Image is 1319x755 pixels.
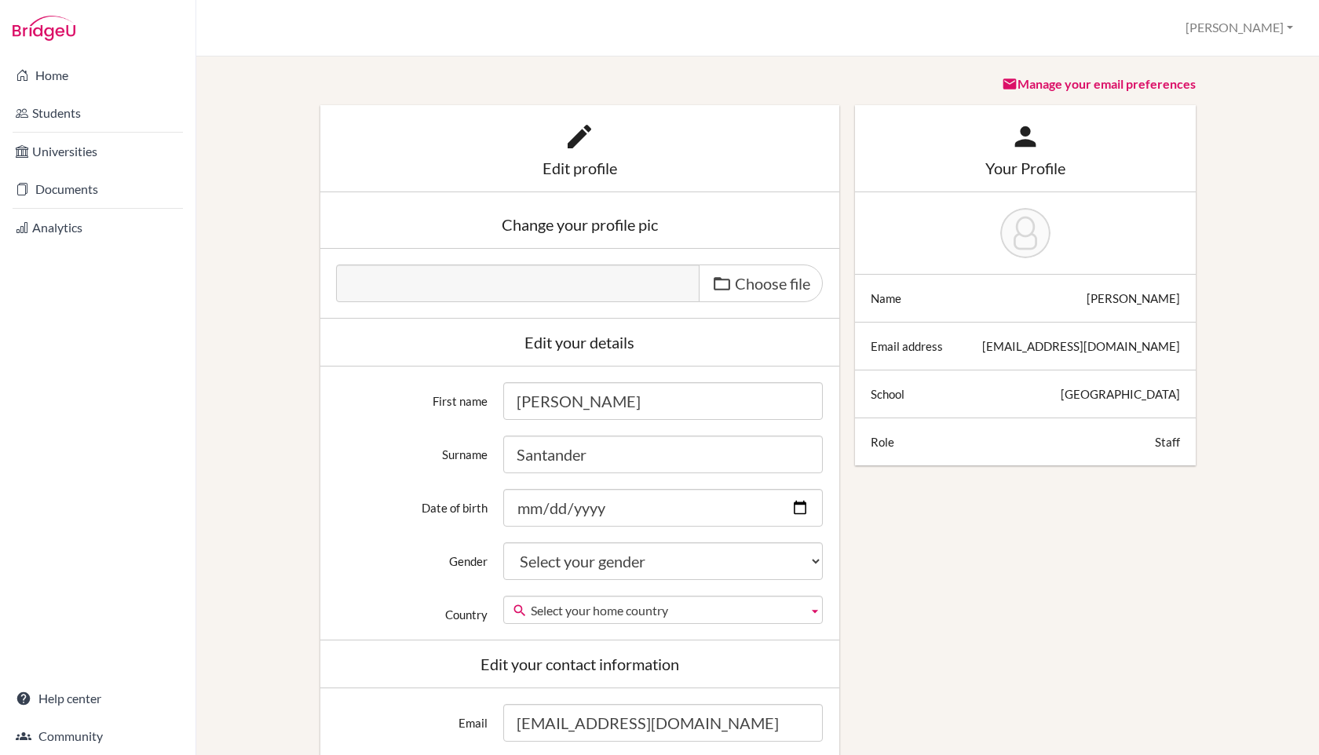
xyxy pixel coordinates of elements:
[3,60,192,91] a: Home
[328,489,496,516] label: Date of birth
[328,542,496,569] label: Gender
[328,596,496,622] label: Country
[336,656,824,672] div: Edit your contact information
[871,160,1180,176] div: Your Profile
[871,290,901,306] div: Name
[3,136,192,167] a: Universities
[3,683,192,714] a: Help center
[328,382,496,409] label: First name
[1155,434,1180,450] div: Staff
[1178,13,1300,42] button: [PERSON_NAME]
[982,338,1180,354] div: [EMAIL_ADDRESS][DOMAIN_NAME]
[3,212,192,243] a: Analytics
[3,97,192,129] a: Students
[735,274,810,293] span: Choose file
[531,596,802,625] span: Select your home country
[336,334,824,350] div: Edit your details
[1002,76,1196,91] a: Manage your email preferences
[1087,290,1180,306] div: [PERSON_NAME]
[336,217,824,232] div: Change your profile pic
[3,720,192,752] a: Community
[871,434,894,450] div: Role
[871,338,943,354] div: Email address
[336,160,824,176] div: Edit profile
[13,16,75,41] img: Bridge-U
[3,173,192,205] a: Documents
[1061,386,1180,402] div: [GEOGRAPHIC_DATA]
[871,386,904,402] div: School
[328,436,496,462] label: Surname
[1000,208,1050,258] img: Hugo Santander
[328,704,496,731] label: Email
